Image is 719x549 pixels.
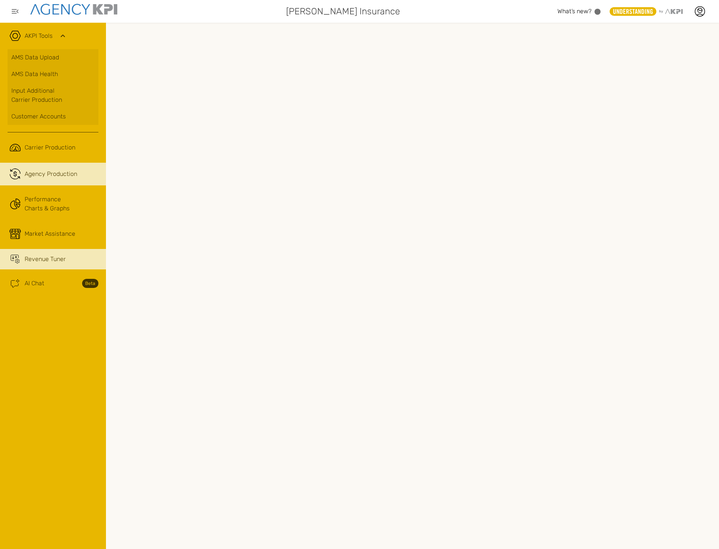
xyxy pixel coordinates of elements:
a: AKPI Tools [25,31,53,40]
span: Market Assistance [25,229,75,238]
a: Input AdditionalCarrier Production [8,82,98,108]
a: AMS Data Upload [8,49,98,66]
span: What’s new? [557,8,591,15]
span: AMS Data Health [11,70,58,79]
span: [PERSON_NAME] Insurance [286,5,400,18]
img: agencykpi-logo-550x69-2d9e3fa8.png [30,4,117,15]
span: AI Chat [25,279,44,288]
a: AMS Data Health [8,66,98,82]
span: Agency Production [25,170,77,179]
a: Customer Accounts [8,108,98,125]
div: Customer Accounts [11,112,95,121]
strong: Beta [82,279,98,288]
span: Revenue Tuner [25,255,66,264]
span: Carrier Production [25,143,75,152]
